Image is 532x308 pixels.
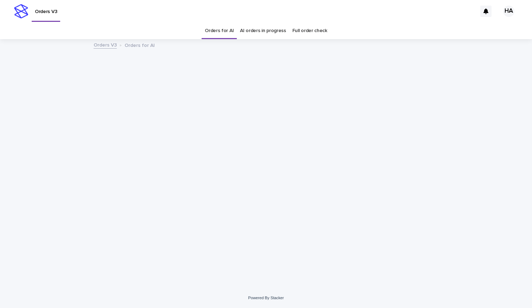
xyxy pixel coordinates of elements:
[94,41,117,49] a: Orders V3
[292,23,327,39] a: Full order check
[240,23,286,39] a: AI orders in progress
[14,4,28,18] img: stacker-logo-s-only.png
[248,296,284,300] a: Powered By Stacker
[205,23,234,39] a: Orders for AI
[125,41,155,49] p: Orders for AI
[503,6,514,17] div: HA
